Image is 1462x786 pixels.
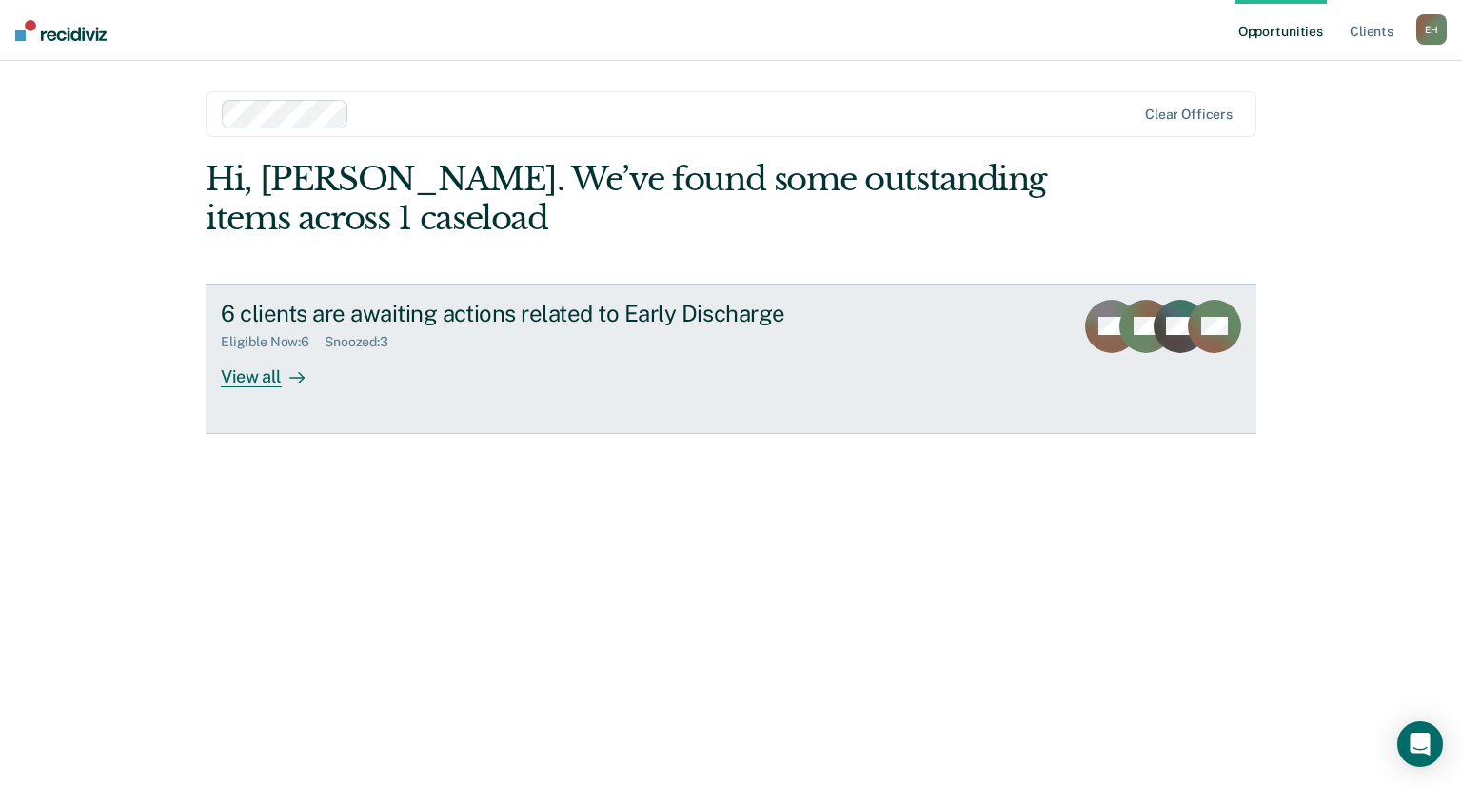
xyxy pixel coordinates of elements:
img: Recidiviz [15,20,107,41]
div: Eligible Now : 6 [221,334,325,350]
div: Open Intercom Messenger [1397,721,1443,767]
div: 6 clients are awaiting actions related to Early Discharge [221,300,889,327]
a: 6 clients are awaiting actions related to Early DischargeEligible Now:6Snoozed:3View all [206,284,1256,434]
div: Clear officers [1145,107,1233,123]
div: E H [1416,14,1447,45]
button: EH [1416,14,1447,45]
div: Hi, [PERSON_NAME]. We’ve found some outstanding items across 1 caseload [206,160,1046,238]
div: View all [221,350,327,387]
div: Snoozed : 3 [325,334,404,350]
